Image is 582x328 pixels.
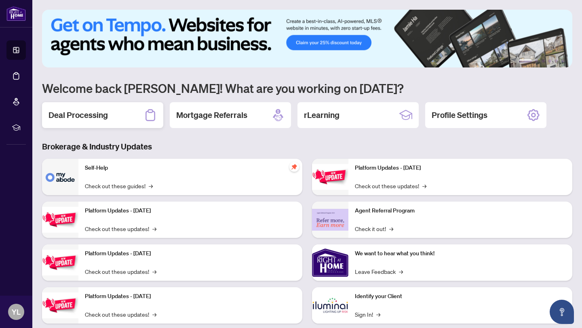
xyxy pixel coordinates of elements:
[152,310,156,319] span: →
[561,59,564,63] button: 6
[550,300,574,324] button: Open asap
[389,224,393,233] span: →
[85,164,296,172] p: Self-Help
[42,141,572,152] h3: Brokerage & Industry Updates
[12,306,21,317] span: YL
[548,59,551,63] button: 4
[85,249,296,258] p: Platform Updates - [DATE]
[355,310,380,319] a: Sign In!→
[149,181,153,190] span: →
[85,224,156,233] a: Check out these updates!→
[42,159,78,195] img: Self-Help
[355,249,566,258] p: We want to hear what you think!
[376,310,380,319] span: →
[432,109,487,121] h2: Profile Settings
[399,267,403,276] span: →
[355,164,566,172] p: Platform Updates - [DATE]
[85,310,156,319] a: Check out these updates!→
[176,109,247,121] h2: Mortgage Referrals
[312,164,348,189] img: Platform Updates - June 23, 2025
[6,6,26,21] img: logo
[304,109,339,121] h2: rLearning
[312,209,348,231] img: Agent Referral Program
[312,287,348,324] img: Identify your Client
[42,10,572,67] img: Slide 0
[85,206,296,215] p: Platform Updates - [DATE]
[355,292,566,301] p: Identify your Client
[355,267,403,276] a: Leave Feedback→
[289,162,299,172] span: pushpin
[85,181,153,190] a: Check out these guides!→
[152,267,156,276] span: →
[312,244,348,281] img: We want to hear what you think!
[555,59,558,63] button: 5
[42,250,78,275] img: Platform Updates - July 21, 2025
[535,59,538,63] button: 2
[355,224,393,233] a: Check it out!→
[48,109,108,121] h2: Deal Processing
[152,224,156,233] span: →
[85,267,156,276] a: Check out these updates!→
[355,206,566,215] p: Agent Referral Program
[42,80,572,96] h1: Welcome back [PERSON_NAME]! What are you working on [DATE]?
[519,59,532,63] button: 1
[355,181,426,190] a: Check out these updates!→
[542,59,545,63] button: 3
[42,207,78,232] img: Platform Updates - September 16, 2025
[85,292,296,301] p: Platform Updates - [DATE]
[422,181,426,190] span: →
[42,292,78,318] img: Platform Updates - July 8, 2025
